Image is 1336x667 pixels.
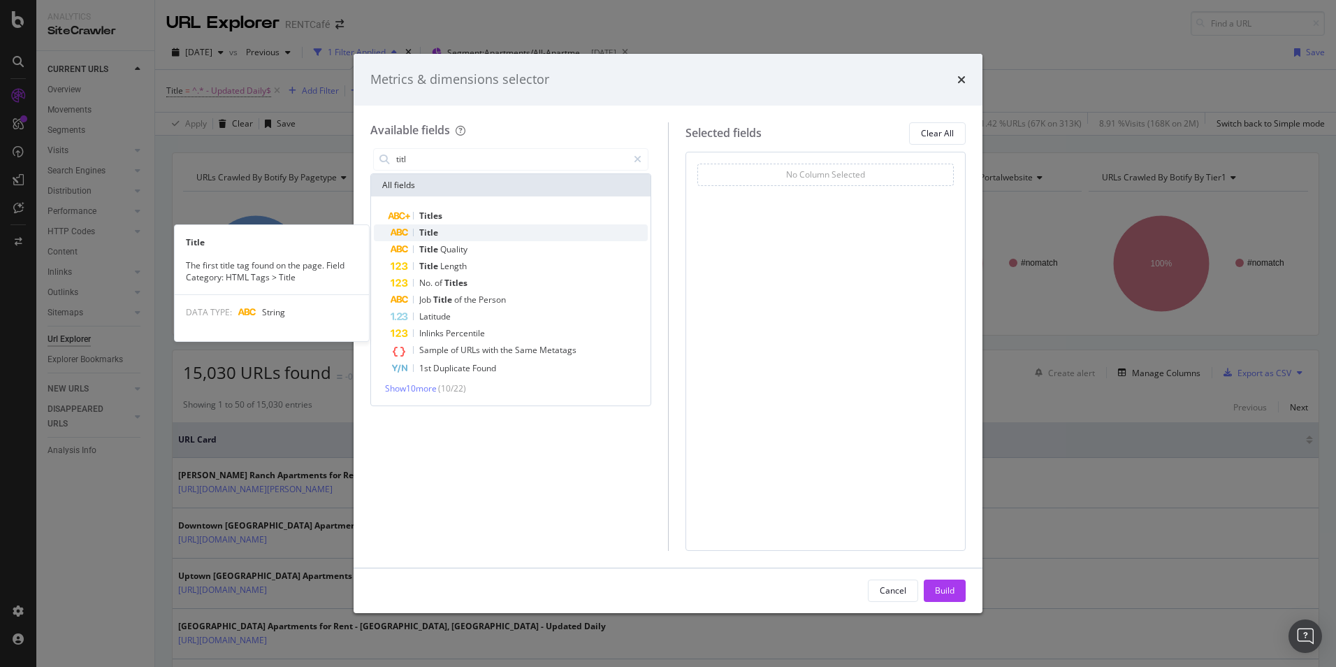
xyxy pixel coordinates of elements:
span: 1st [419,362,433,374]
span: Duplicate [433,362,472,374]
span: the [500,344,515,356]
span: Quality [440,243,467,255]
span: of [451,344,460,356]
span: Job [419,294,433,306]
span: of [435,277,444,289]
div: modal [354,54,982,613]
span: Title [433,294,454,306]
span: the [464,294,479,306]
span: URLs [460,344,482,356]
span: Person [479,294,506,306]
span: Show 10 more [385,382,437,394]
button: Cancel [868,580,918,602]
input: Search by field name [395,149,627,170]
button: Build [924,580,966,602]
div: No Column Selected [786,168,865,180]
span: Title [419,243,440,255]
span: Percentile [446,327,485,339]
div: Clear All [921,127,954,139]
div: Open Intercom Messenger [1288,619,1322,653]
div: All fields [371,174,651,196]
span: ( 10 / 22 ) [438,382,466,394]
span: No. [419,277,435,289]
div: Title [175,236,369,248]
span: Titles [444,277,467,289]
span: Same [515,344,539,356]
div: Available fields [370,122,450,138]
span: Length [440,260,467,272]
span: Sample [419,344,451,356]
div: The first title tag found on the page. Field Category: HTML Tags > Title [175,259,369,283]
span: with [482,344,500,356]
div: Cancel [880,584,906,596]
div: Selected fields [685,125,762,141]
span: Metatags [539,344,576,356]
span: Latitude [419,310,451,322]
div: Metrics & dimensions selector [370,71,549,89]
span: of [454,294,464,306]
div: times [957,71,966,89]
span: Titles [419,210,442,222]
span: Title [419,260,440,272]
div: Build [935,584,954,596]
span: Title [419,227,438,238]
span: Found [472,362,496,374]
button: Clear All [909,122,966,145]
span: Inlinks [419,327,446,339]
